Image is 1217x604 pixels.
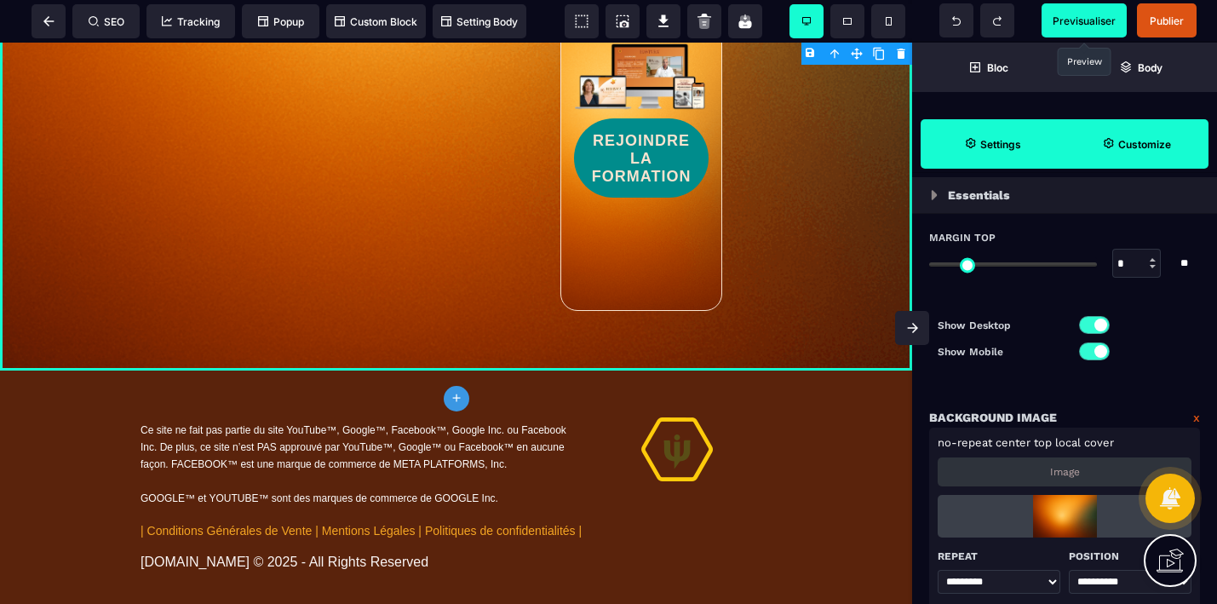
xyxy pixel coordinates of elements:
[1055,436,1081,449] span: local
[606,4,640,38] span: Screenshot
[1065,43,1217,92] span: Open Layer Manager
[931,190,938,200] img: loading
[938,317,1065,334] p: Show Desktop
[258,15,304,28] span: Popup
[1013,495,1115,538] img: loading
[912,43,1065,92] span: Open Blocks
[89,15,124,28] span: SEO
[574,76,709,155] button: REJOINDRE LA FORMATION
[1069,546,1191,567] p: Position
[1118,138,1171,151] strong: Customize
[938,343,1065,360] p: Show Mobile
[1193,407,1200,428] a: x
[929,231,996,244] span: Margin Top
[929,407,1057,428] p: Background Image
[641,375,713,439] img: 97b9e350669c0a3e1f7a78e6fcc7a6b4_68525ace39055_Web_JMD_Prefered_Icon_Lockup_color_(1).png
[335,15,417,28] span: Custom Block
[441,15,518,28] span: Setting Body
[141,481,583,495] div: | Conditions Générales de Vente | Mentions Légales | Politiques de confidentialités |
[162,15,220,28] span: Tracking
[1065,119,1208,169] span: Open Style Manager
[987,61,1008,74] strong: Bloc
[565,4,599,38] span: View components
[1042,3,1127,37] span: Preview
[948,185,1010,205] p: Essentials
[141,512,583,527] div: [DOMAIN_NAME] © 2025 - All Rights Reserved
[1084,436,1114,449] span: cover
[980,138,1021,151] strong: Settings
[1150,14,1184,27] span: Publier
[1050,466,1080,478] p: Image
[141,379,583,430] div: Ce site ne fait pas partie du site YouTube™, Google™, Facebook™, Google Inc. ou Facebook Inc. De ...
[938,436,992,449] span: no-repeat
[921,119,1065,169] span: Settings
[938,546,1060,567] p: Repeat
[996,436,1052,449] span: center top
[1053,14,1116,27] span: Previsualiser
[141,447,583,464] div: GOOGLE™ et YOUTUBE™ sont des marques de commerce de GOOGLE Inc.
[1138,61,1162,74] strong: Body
